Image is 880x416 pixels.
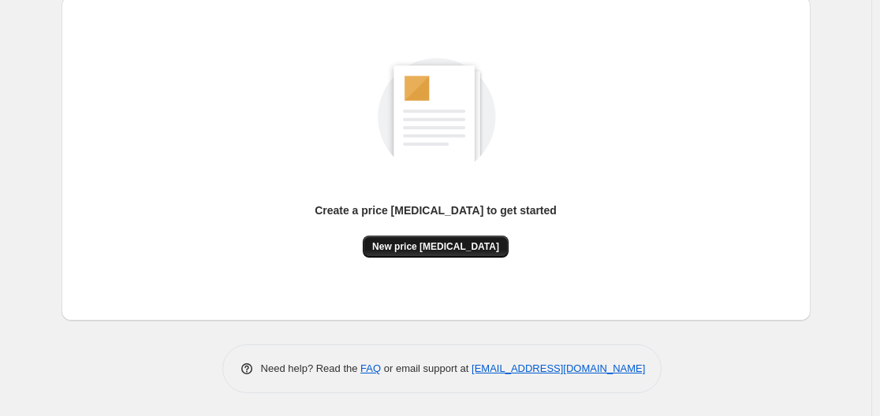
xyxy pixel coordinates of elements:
[360,362,381,374] a: FAQ
[261,362,361,374] span: Need help? Read the
[315,202,557,218] p: Create a price [MEDICAL_DATA] to get started
[472,362,645,374] a: [EMAIL_ADDRESS][DOMAIN_NAME]
[381,362,472,374] span: or email support at
[372,240,499,253] span: New price [MEDICAL_DATA]
[363,236,509,258] button: New price [MEDICAL_DATA]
